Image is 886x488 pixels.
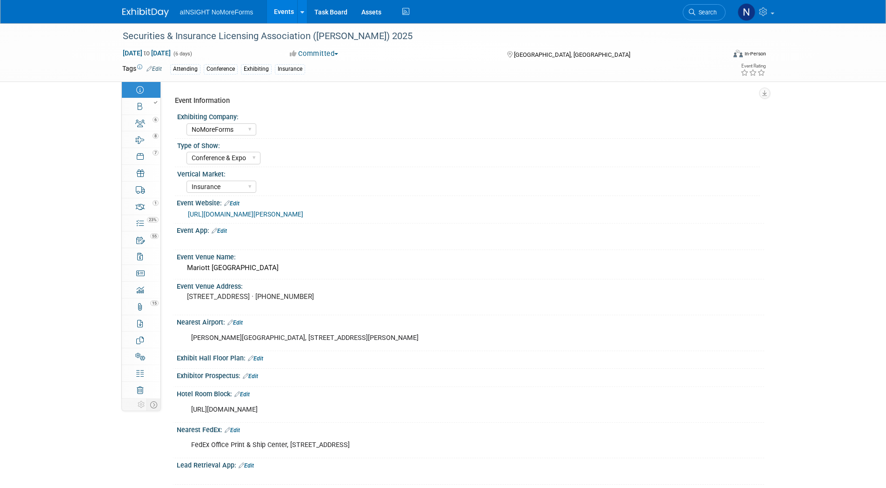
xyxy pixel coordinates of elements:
a: 7 [122,148,160,164]
div: Insurance [275,64,305,74]
div: Attending [170,64,200,74]
span: 23% [147,217,159,223]
a: Edit [212,228,227,234]
span: aINSIGHT NoMoreForms [180,8,253,16]
div: Nearest FedEx: [177,423,764,435]
div: Exhibit Hall Floor Plan: [177,351,764,363]
div: Event Rating [740,64,766,68]
img: Format-Inperson.png [733,50,743,57]
a: Edit [147,66,162,72]
a: 55 [122,231,160,248]
span: to [142,49,151,57]
div: Event Venue Name: [177,250,764,262]
div: Hotel Room Block: [177,387,764,399]
div: Securities & Insurance Licensing Association ([PERSON_NAME]) 2025 [120,28,712,45]
span: 55 [150,233,159,239]
span: Search [695,9,717,16]
a: [URL][DOMAIN_NAME][PERSON_NAME] [188,210,303,218]
img: ExhibitDay [122,8,169,17]
div: Exhibiting Company: [177,110,760,122]
span: (6 days) [173,51,192,57]
div: Conference [204,64,238,74]
div: Event App: [177,224,764,236]
a: Edit [234,391,250,398]
span: 1 [153,200,159,206]
a: Edit [248,355,263,362]
a: Edit [225,427,240,434]
a: Edit [243,373,258,380]
a: 6 [122,115,160,131]
td: Personalize Event Tab Strip [136,399,147,411]
div: Event Information [175,96,757,106]
pre: [STREET_ADDRESS] · [PHONE_NUMBER] [187,292,411,301]
div: Nearest Airport: [177,315,764,327]
div: Type of Show: [177,139,760,150]
div: Event Format [671,48,766,62]
a: Edit [227,319,243,326]
div: Exhibiting [241,64,272,74]
button: Committed [286,49,342,59]
a: 1 [122,198,160,215]
div: Vertical Market: [177,167,760,179]
span: 15 [150,300,159,306]
span: 7 [153,150,159,156]
a: Edit [239,462,254,469]
div: Exhibitor Prospectus: [177,369,764,381]
div: FedEx Office Print & Ship Center, [STREET_ADDRESS] [185,436,652,454]
span: [GEOGRAPHIC_DATA], [GEOGRAPHIC_DATA] [514,51,630,58]
div: [URL][DOMAIN_NAME] [185,400,652,419]
span: 8 [153,133,159,139]
div: Event Venue Address: [177,279,764,291]
a: 15 [122,298,160,315]
div: Lead Retrieval App: [177,458,764,470]
a: 23% [122,215,160,231]
div: Event Website: [177,196,764,208]
span: [DATE] [DATE] [122,49,171,57]
div: In-Person [744,50,766,57]
div: Mariott [GEOGRAPHIC_DATA] [184,261,757,275]
i: Booth reservation complete [154,101,157,104]
td: Tags [122,64,162,75]
a: Edit [224,200,240,207]
div: [PERSON_NAME][GEOGRAPHIC_DATA], [STREET_ADDRESS][PERSON_NAME] [185,329,652,347]
a: 8 [122,131,160,148]
span: 6 [153,117,159,122]
a: Search [683,4,726,20]
td: Toggle Event Tabs [147,399,160,411]
img: Nichole Brown [738,3,755,21]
